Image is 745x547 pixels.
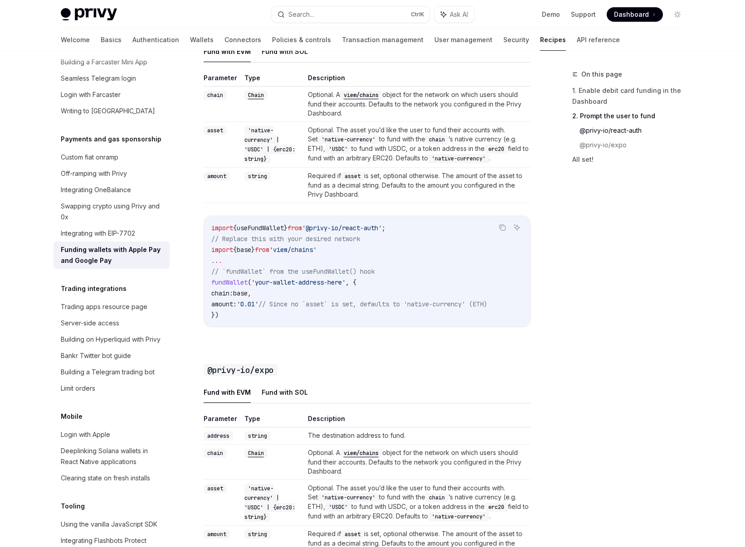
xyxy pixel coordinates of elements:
[211,224,233,232] span: import
[237,300,258,308] span: '0.01'
[511,222,523,233] button: Ask AI
[428,512,489,521] code: 'native-currency'
[61,383,95,394] div: Limit orders
[211,257,222,265] span: ...
[241,414,304,427] th: Type
[614,10,649,19] span: Dashboard
[581,69,622,80] span: On this page
[382,224,385,232] span: ;
[54,516,170,532] a: Using the vanilla JavaScript SDK
[61,429,110,440] div: Login with Apple
[204,530,230,539] code: amount
[61,244,164,266] div: Funding wallets with Apple Pay and Google Pay
[54,87,170,103] a: Login with Farcaster
[248,289,251,297] span: ,
[318,493,379,502] code: 'native-currency'
[54,380,170,397] a: Limit orders
[61,501,85,512] h5: Tooling
[318,135,379,144] code: 'native-currency'
[224,29,261,51] a: Connectors
[485,145,508,154] code: erc20
[61,334,161,345] div: Building on Hyperliquid with Privy
[237,246,251,254] span: base
[450,10,468,19] span: Ask AI
[61,367,155,378] div: Building a Telegram trading bot
[204,91,227,100] code: chain
[61,73,136,84] div: Seamless Telegram login
[579,123,692,138] a: @privy-io/react-auth
[342,29,424,51] a: Transaction management
[540,29,566,51] a: Recipes
[425,493,448,502] code: chain
[54,182,170,198] a: Integrating OneBalance
[132,29,179,51] a: Authentication
[54,70,170,87] a: Seamless Telegram login
[304,168,531,203] td: Required if is set, optional otherwise. The amount of the asset to fund as a decimal string. Defa...
[425,135,448,144] code: chain
[497,222,508,233] button: Copy the contents from the code block
[54,315,170,331] a: Server-side access
[244,172,271,181] code: string
[340,91,382,100] code: viem/chains
[54,470,170,486] a: Clearing state on fresh installs
[54,364,170,380] a: Building a Telegram trading bot
[54,331,170,348] a: Building on Hyperliquid with Privy
[61,8,117,21] img: light logo
[204,449,227,458] code: chain
[269,246,317,254] span: 'viem/chains'
[434,6,474,23] button: Ask AI
[428,154,489,163] code: 'native-currency'
[572,152,692,167] a: All set!
[272,29,331,51] a: Policies & controls
[204,431,233,441] code: address
[607,7,663,22] a: Dashboard
[244,126,295,164] code: 'native-currency' | 'USDC' | {erc20: string}
[233,289,248,297] span: base
[325,145,351,154] code: 'USDC'
[248,278,251,286] span: (
[204,364,278,376] code: @privy-io/expo
[204,484,227,493] code: asset
[244,91,268,98] a: Chain
[204,126,227,135] code: asset
[61,29,90,51] a: Welcome
[341,530,364,539] code: asset
[54,198,170,225] a: Swapping crypto using Privy and 0x
[54,149,170,165] a: Custom fiat onramp
[542,10,560,19] a: Demo
[572,109,692,123] a: 2. Prompt the user to fund
[204,414,241,427] th: Parameter
[579,138,692,152] a: @privy-io/expo
[204,382,251,403] button: Fund with EVM
[251,278,346,286] span: 'your-wallet-address-here'
[241,73,304,87] th: Type
[340,449,382,458] code: viem/chains
[304,427,531,445] td: The destination address to fund.
[54,426,170,443] a: Login with Apple
[61,350,131,361] div: Bankr Twitter bot guide
[244,91,268,100] code: Chain
[61,535,146,546] div: Integrating Flashbots Protect
[61,152,118,163] div: Custom fiat onramp
[61,184,131,195] div: Integrating OneBalance
[485,503,508,512] code: erc20
[287,224,302,232] span: from
[211,235,360,243] span: // Replace this with your desired network
[61,228,135,239] div: Integrating with EIP-7702
[61,445,164,467] div: Deeplinking Solana wallets in React Native applications
[61,301,147,312] div: Trading apps resource page
[503,29,529,51] a: Security
[54,443,170,470] a: Deeplinking Solana wallets in React Native applications
[434,29,492,51] a: User management
[244,431,271,441] code: string
[304,87,531,122] td: Optional. A object for the network on which users should fund their accounts. Defaults to the net...
[244,449,268,458] code: Chain
[54,225,170,242] a: Integrating with EIP-7702
[411,11,424,18] span: Ctrl K
[341,172,364,181] code: asset
[211,311,219,319] span: })
[233,224,237,232] span: {
[54,299,170,315] a: Trading apps resource page
[284,224,287,232] span: }
[304,122,531,168] td: Optional. The asset you’d like the user to fund their accounts with. Set to fund with the ’s nati...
